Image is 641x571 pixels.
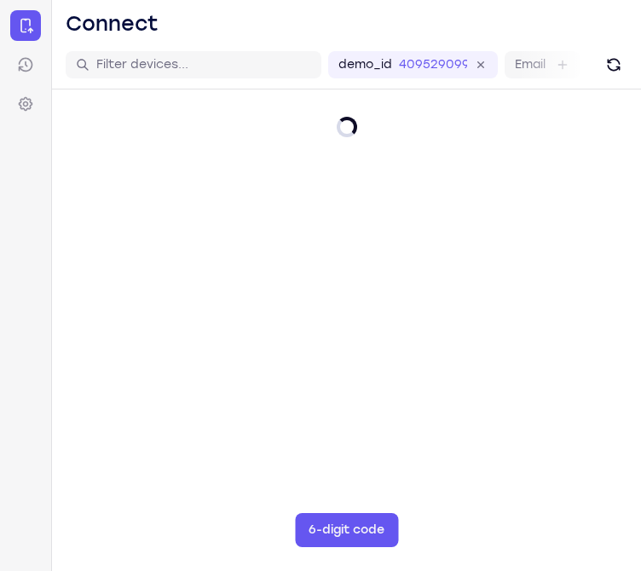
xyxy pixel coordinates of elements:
label: demo_id [338,56,392,73]
button: Refresh [600,51,627,78]
a: Sessions [10,49,41,80]
h1: Connect [66,10,159,37]
input: Filter devices... [96,56,311,73]
label: Email [515,56,546,73]
button: 6-digit code [295,513,398,547]
a: Connect [10,10,41,41]
a: Settings [10,89,41,119]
